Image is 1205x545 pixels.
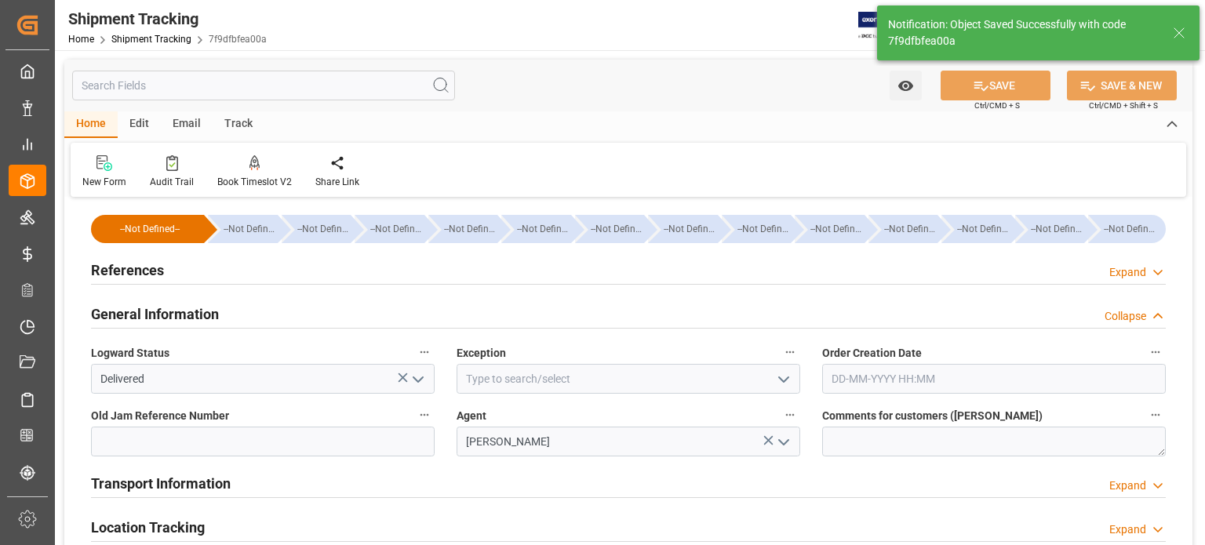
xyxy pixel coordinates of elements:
span: Agent [457,408,486,424]
span: Order Creation Date [822,345,922,362]
div: --Not Defined-- [737,215,792,243]
div: Expand [1109,478,1146,494]
div: Book Timeslot V2 [217,175,292,189]
div: --Not Defined-- [224,215,278,243]
h2: Location Tracking [91,517,205,538]
span: Exception [457,345,506,362]
div: --Not Defined-- [517,215,571,243]
button: open menu [406,367,429,391]
div: Audit Trail [150,175,194,189]
div: New Form [82,175,126,189]
button: Old Jam Reference Number [414,405,435,425]
div: --Not Defined-- [1088,215,1166,243]
div: Share Link [315,175,359,189]
div: --Not Defined-- [575,215,645,243]
div: --Not Defined-- [1015,215,1085,243]
div: --Not Defined-- [208,215,278,243]
button: open menu [771,430,795,454]
button: SAVE [941,71,1050,100]
button: Exception [780,342,800,362]
div: Expand [1109,264,1146,281]
div: --Not Defined-- [664,215,718,243]
div: --Not Defined-- [884,215,938,243]
div: Email [161,111,213,138]
div: --Not Defined-- [1031,215,1085,243]
div: --Not Defined-- [107,215,193,243]
div: --Not Defined-- [957,215,1011,243]
div: Collapse [1105,308,1146,325]
button: SAVE & NEW [1067,71,1177,100]
button: Logward Status [414,342,435,362]
input: Type to search/select [91,364,435,394]
span: Old Jam Reference Number [91,408,229,424]
button: Comments for customers ([PERSON_NAME]) [1145,405,1166,425]
div: Home [64,111,118,138]
h2: References [91,260,164,281]
button: open menu [890,71,922,100]
div: Expand [1109,521,1146,538]
div: --Not Defined-- [370,215,424,243]
span: Ctrl/CMD + S [974,100,1020,111]
div: --Not Defined-- [501,215,571,243]
div: --Not Defined-- [722,215,792,243]
span: Ctrl/CMD + Shift + S [1089,100,1158,111]
div: --Not Defined-- [795,215,865,243]
div: --Not Defined-- [444,215,498,243]
div: --Not Defined-- [91,215,204,243]
button: Agent [780,405,800,425]
div: Shipment Tracking [68,7,267,31]
button: Order Creation Date [1145,342,1166,362]
a: Shipment Tracking [111,34,191,45]
span: Logward Status [91,345,169,362]
img: Exertis%20JAM%20-%20Email%20Logo.jpg_1722504956.jpg [858,12,912,39]
div: Track [213,111,264,138]
h2: General Information [91,303,219,325]
div: --Not Defined-- [282,215,351,243]
div: --Not Defined-- [941,215,1011,243]
h2: Transport Information [91,473,231,494]
div: --Not Defined-- [810,215,865,243]
div: Notification: Object Saved Successfully with code 7f9dfbfea00a [888,16,1158,49]
div: --Not Defined-- [428,215,498,243]
input: Search Fields [72,71,455,100]
a: Home [68,34,94,45]
div: --Not Defined-- [355,215,424,243]
div: --Not Defined-- [297,215,351,243]
input: Type to search/select [457,364,800,394]
div: --Not Defined-- [868,215,938,243]
div: --Not Defined-- [1104,215,1158,243]
button: open menu [771,367,795,391]
input: DD-MM-YYYY HH:MM [822,364,1166,394]
div: Edit [118,111,161,138]
span: Comments for customers ([PERSON_NAME]) [822,408,1043,424]
div: --Not Defined-- [591,215,645,243]
div: --Not Defined-- [648,215,718,243]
